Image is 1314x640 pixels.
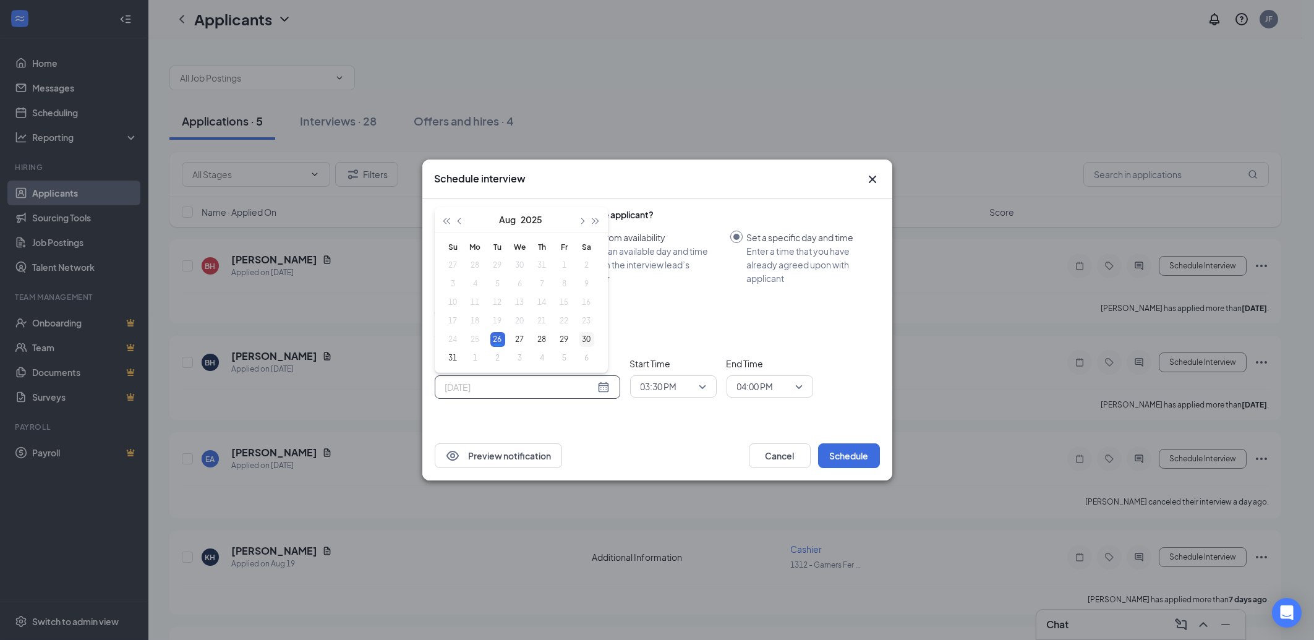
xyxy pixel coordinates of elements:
[531,349,553,367] td: 2025-09-04
[576,349,598,367] td: 2025-09-06
[509,349,531,367] td: 2025-09-03
[487,237,509,256] th: Tu
[446,351,461,365] div: 31
[487,330,509,349] td: 2025-08-26
[464,349,487,367] td: 2025-09-01
[531,330,553,349] td: 2025-08-28
[746,244,870,285] div: Enter a time that you have already agreed upon with applicant
[553,349,576,367] td: 2025-09-05
[574,231,720,244] div: Select from availability
[579,332,594,347] div: 30
[749,443,811,468] button: Cancel
[641,377,677,396] span: 03:30 PM
[487,349,509,367] td: 2025-09-02
[513,332,527,347] div: 27
[574,244,720,285] div: Choose an available day and time slot from the interview lead’s calendar
[509,330,531,349] td: 2025-08-27
[1272,598,1302,628] div: Open Intercom Messenger
[513,351,527,365] div: 3
[576,330,598,349] td: 2025-08-30
[435,172,526,186] h3: Schedule interview
[535,351,550,365] div: 4
[490,332,505,347] div: 26
[500,207,516,232] button: Aug
[435,443,562,468] button: EyePreview notification
[445,448,460,463] svg: Eye
[435,208,880,221] div: How do you want to schedule time with the applicant?
[442,349,464,367] td: 2025-08-31
[553,330,576,349] td: 2025-08-29
[442,237,464,256] th: Su
[727,357,813,370] span: End Time
[579,351,594,365] div: 6
[553,237,576,256] th: Fr
[557,351,572,365] div: 5
[509,237,531,256] th: We
[490,351,505,365] div: 2
[865,172,880,187] button: Close
[737,377,774,396] span: 04:00 PM
[630,357,717,370] span: Start Time
[464,237,487,256] th: Mo
[468,351,483,365] div: 1
[531,237,553,256] th: Th
[445,380,595,394] input: Aug 26, 2025
[535,332,550,347] div: 28
[818,443,880,468] button: Schedule
[521,207,543,232] button: 2025
[557,332,572,347] div: 29
[865,172,880,187] svg: Cross
[746,231,870,244] div: Set a specific day and time
[576,237,598,256] th: Sa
